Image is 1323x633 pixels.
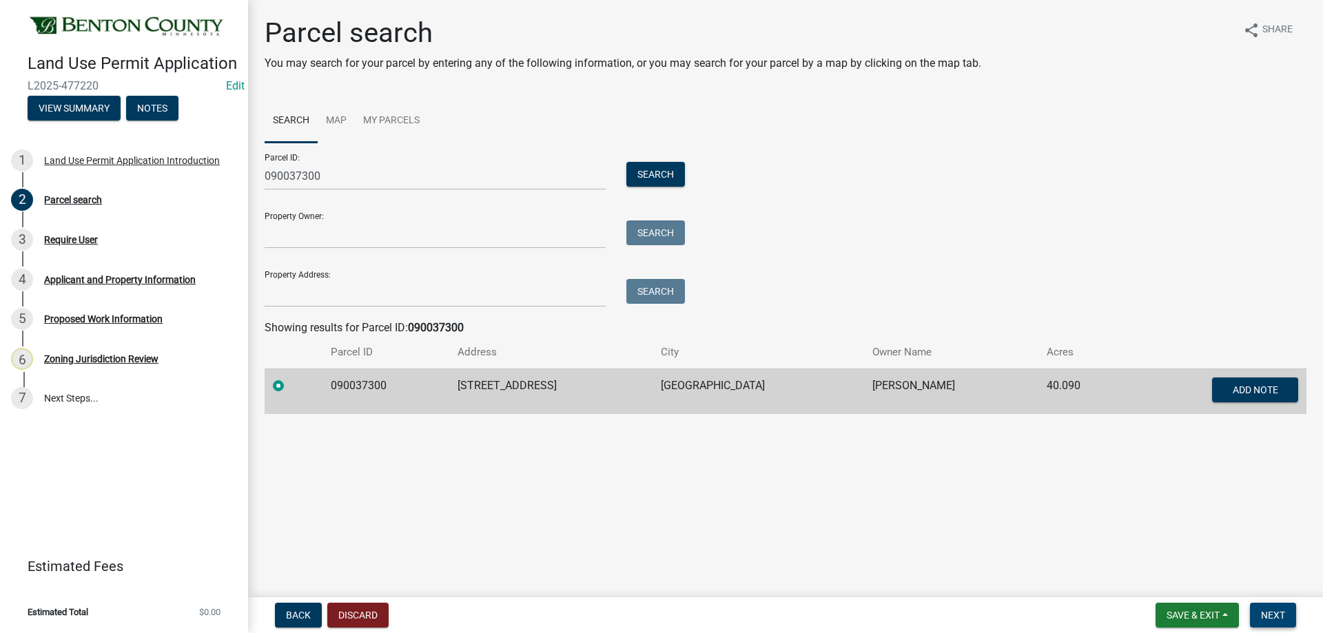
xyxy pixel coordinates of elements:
i: share [1243,22,1260,39]
th: Owner Name [864,336,1038,369]
div: Proposed Work Information [44,314,163,324]
div: Zoning Jurisdiction Review [44,354,158,364]
th: Address [449,336,653,369]
div: 1 [11,149,33,172]
td: [STREET_ADDRESS] [449,369,653,414]
wm-modal-confirm: Summary [28,103,121,114]
td: [PERSON_NAME] [864,369,1038,414]
span: Add Note [1232,384,1278,395]
button: Notes [126,96,178,121]
th: Acres [1038,336,1127,369]
button: Search [626,279,685,304]
button: Save & Exit [1156,603,1239,627]
button: Add Note [1212,377,1298,402]
span: $0.00 [199,608,220,616]
button: Search [626,220,685,245]
td: [GEOGRAPHIC_DATA] [653,369,864,414]
strong: 090037300 [408,321,464,334]
div: Require User [44,235,98,245]
span: Next [1261,610,1285,621]
wm-modal-confirm: Edit Application Number [226,79,245,92]
a: Edit [226,79,245,92]
button: Back [275,603,322,627]
span: Back [286,610,311,621]
span: Estimated Total [28,608,88,616]
button: Discard [327,603,389,627]
img: Benton County, Minnesota [28,14,226,39]
td: 090037300 [322,369,449,414]
button: Next [1250,603,1296,627]
th: City [653,336,864,369]
div: Showing results for Parcel ID: [265,320,1306,336]
div: Land Use Permit Application Introduction [44,156,220,165]
div: 7 [11,387,33,409]
a: Map [318,99,355,143]
div: 6 [11,348,33,370]
a: Search [265,99,318,143]
button: shareShare [1232,17,1304,43]
button: View Summary [28,96,121,121]
a: My Parcels [355,99,428,143]
div: Parcel search [44,195,102,205]
div: 4 [11,269,33,291]
p: You may search for your parcel by entering any of the following information, or you may search fo... [265,55,981,72]
span: L2025-477220 [28,79,220,92]
wm-modal-confirm: Notes [126,103,178,114]
a: Estimated Fees [11,552,226,580]
div: Applicant and Property Information [44,275,196,284]
div: 3 [11,229,33,251]
span: Share [1262,22,1293,39]
h1: Parcel search [265,17,981,50]
td: 40.090 [1038,369,1127,414]
div: 5 [11,308,33,330]
th: Parcel ID [322,336,449,369]
span: Save & Exit [1167,610,1220,621]
button: Search [626,162,685,187]
div: 2 [11,189,33,211]
h4: Land Use Permit Application [28,54,237,74]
